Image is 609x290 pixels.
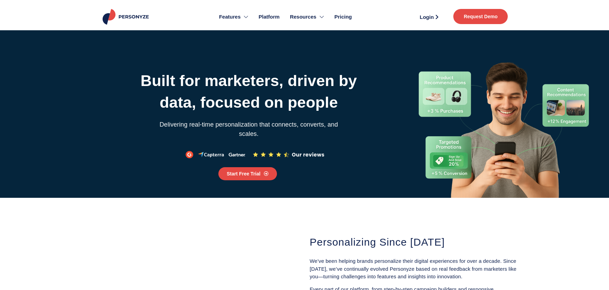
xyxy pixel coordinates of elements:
[155,120,342,139] p: Delivering real-time personalization that connects, converts, and scales.
[285,3,329,30] a: Resources
[290,13,317,21] span: Resources
[259,13,280,21] span: Platform
[134,70,364,113] h1: Built for marketers, driven by data, focused on people
[420,14,434,20] span: Login
[329,3,357,30] a: Pricing
[218,167,277,180] a: Start Free Trial
[101,9,152,25] img: Personyze logo
[310,257,517,281] p: We’ve been helping brands personalize their digital experiences for over a decade. Since [DATE], ...
[453,9,508,24] a: Request Demo
[464,14,497,19] span: Request Demo
[219,13,241,21] span: Features
[310,234,517,250] h3: Personalizing Since [DATE]
[214,3,254,30] a: Features
[334,13,352,21] span: Pricing
[227,171,260,176] span: Start Free Trial
[412,12,446,22] a: Login
[254,3,285,30] a: Platform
